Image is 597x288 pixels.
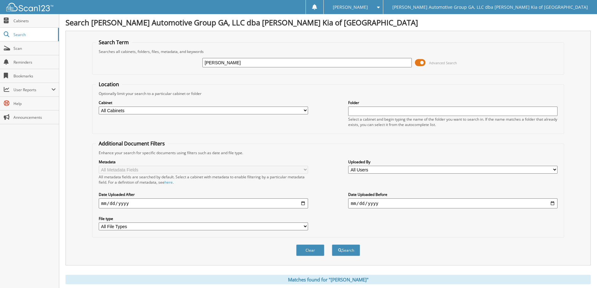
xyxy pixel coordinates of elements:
[96,39,132,46] legend: Search Term
[13,87,51,92] span: User Reports
[99,192,308,197] label: Date Uploaded After
[348,117,558,127] div: Select a cabinet and begin typing the name of the folder you want to search in. If the name match...
[348,159,558,165] label: Uploaded By
[99,216,308,221] label: File type
[99,159,308,165] label: Metadata
[296,244,324,256] button: Clear
[348,192,558,197] label: Date Uploaded Before
[348,100,558,105] label: Folder
[392,5,588,9] span: [PERSON_NAME] Automotive Group GA, LLC dba [PERSON_NAME] Kia of [GEOGRAPHIC_DATA]
[96,81,122,88] legend: Location
[13,46,56,51] span: Scan
[333,5,368,9] span: [PERSON_NAME]
[99,198,308,208] input: start
[96,150,561,155] div: Enhance your search for specific documents using filters such as date and file type.
[96,49,561,54] div: Searches all cabinets, folders, files, metadata, and keywords
[429,60,457,65] span: Advanced Search
[165,180,173,185] a: here
[6,3,53,11] img: scan123-logo-white.svg
[13,60,56,65] span: Reminders
[13,73,56,79] span: Bookmarks
[96,140,168,147] legend: Additional Document Filters
[65,17,591,28] h1: Search [PERSON_NAME] Automotive Group GA, LLC dba [PERSON_NAME] Kia of [GEOGRAPHIC_DATA]
[99,100,308,105] label: Cabinet
[65,275,591,284] div: Matches found for "[PERSON_NAME]"
[13,18,56,24] span: Cabinets
[13,32,55,37] span: Search
[96,91,561,96] div: Optionally limit your search to a particular cabinet or folder
[13,101,56,106] span: Help
[99,174,308,185] div: All metadata fields are searched by default. Select a cabinet with metadata to enable filtering b...
[13,115,56,120] span: Announcements
[332,244,360,256] button: Search
[348,198,558,208] input: end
